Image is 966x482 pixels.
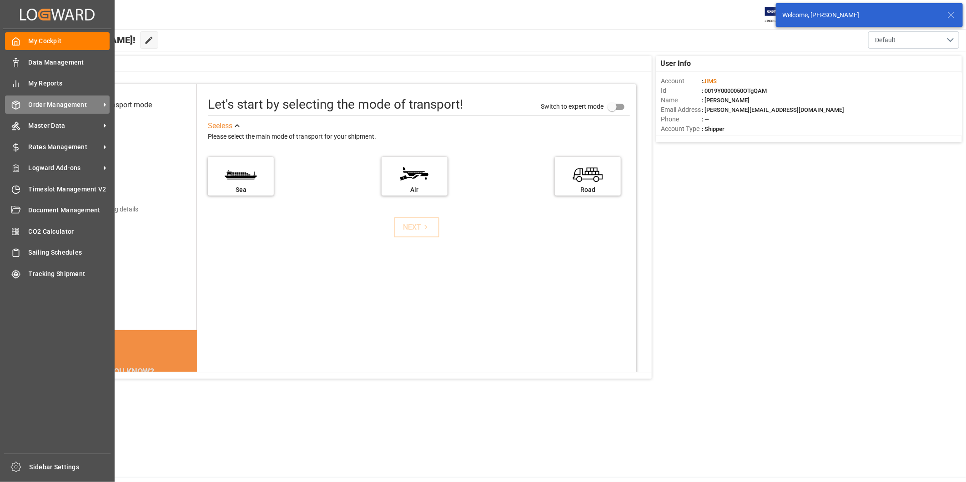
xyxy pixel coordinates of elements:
[29,248,110,257] span: Sailing Schedules
[702,106,844,113] span: : [PERSON_NAME][EMAIL_ADDRESS][DOMAIN_NAME]
[51,362,197,381] div: DID YOU KNOW?
[30,462,111,472] span: Sidebar Settings
[868,31,959,49] button: open menu
[29,185,110,194] span: Timeslot Management V2
[541,103,604,110] span: Switch to expert mode
[661,115,702,124] span: Phone
[29,142,101,152] span: Rates Management
[702,97,750,104] span: : [PERSON_NAME]
[765,7,796,23] img: Exertis%20JAM%20-%20Email%20Logo.jpg_1722504956.jpg
[5,201,110,219] a: Document Management
[702,78,717,85] span: :
[5,244,110,261] a: Sailing Schedules
[212,185,269,195] div: Sea
[5,222,110,240] a: CO2 Calculator
[875,35,896,45] span: Default
[29,121,101,131] span: Master Data
[29,269,110,279] span: Tracking Shipment
[702,116,709,123] span: : —
[29,163,101,173] span: Logward Add-ons
[782,10,939,20] div: Welcome, [PERSON_NAME]
[703,78,717,85] span: JIMS
[661,58,691,69] span: User Info
[29,58,110,67] span: Data Management
[29,227,110,236] span: CO2 Calculator
[661,76,702,86] span: Account
[29,79,110,88] span: My Reports
[5,265,110,282] a: Tracking Shipment
[81,100,152,110] div: Select transport mode
[29,100,101,110] span: Order Management
[386,185,443,195] div: Air
[661,105,702,115] span: Email Address
[5,75,110,92] a: My Reports
[661,124,702,134] span: Account Type
[29,36,110,46] span: My Cockpit
[81,205,138,214] div: Add shipping details
[403,222,431,233] div: NEXT
[702,126,724,132] span: : Shipper
[5,180,110,198] a: Timeslot Management V2
[29,206,110,215] span: Document Management
[661,86,702,95] span: Id
[208,120,232,131] div: See less
[38,31,136,49] span: Hello [PERSON_NAME]!
[661,95,702,105] span: Name
[5,32,110,50] a: My Cockpit
[208,131,629,142] div: Please select the main mode of transport for your shipment.
[559,185,616,195] div: Road
[394,217,439,237] button: NEXT
[5,53,110,71] a: Data Management
[208,95,463,114] div: Let's start by selecting the mode of transport!
[702,87,767,94] span: : 0019Y0000050OTgQAM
